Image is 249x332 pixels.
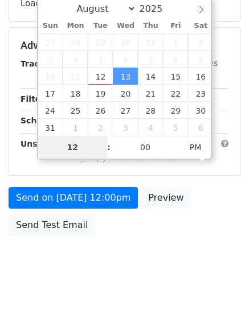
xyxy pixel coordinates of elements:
[38,119,63,136] span: August 31, 2025
[188,51,213,68] span: August 9, 2025
[188,119,213,136] span: September 6, 2025
[188,68,213,85] span: August 16, 2025
[88,119,113,136] span: September 2, 2025
[63,119,88,136] span: September 1, 2025
[38,85,63,102] span: August 17, 2025
[111,136,180,159] input: Minute
[113,102,138,119] span: August 27, 2025
[63,102,88,119] span: August 25, 2025
[38,102,63,119] span: August 24, 2025
[107,136,111,159] span: :
[113,68,138,85] span: August 13, 2025
[138,119,163,136] span: September 4, 2025
[63,51,88,68] span: August 4, 2025
[21,59,59,68] strong: Tracking
[38,22,63,30] span: Sun
[77,152,179,163] a: Copy unsubscribe link
[163,119,188,136] span: September 5, 2025
[163,102,188,119] span: August 29, 2025
[21,94,50,103] strong: Filters
[113,34,138,51] span: July 30, 2025
[88,102,113,119] span: August 26, 2025
[88,51,113,68] span: August 5, 2025
[21,139,76,148] strong: Unsubscribe
[63,85,88,102] span: August 18, 2025
[188,34,213,51] span: August 2, 2025
[9,214,95,236] a: Send Test Email
[38,136,108,159] input: Hour
[141,187,191,209] a: Preview
[38,51,63,68] span: August 3, 2025
[163,85,188,102] span: August 22, 2025
[138,102,163,119] span: August 28, 2025
[113,51,138,68] span: August 6, 2025
[163,68,188,85] span: August 15, 2025
[138,68,163,85] span: August 14, 2025
[21,116,62,125] strong: Schedule
[138,22,163,30] span: Thu
[38,34,63,51] span: July 27, 2025
[138,34,163,51] span: July 31, 2025
[188,85,213,102] span: August 23, 2025
[88,85,113,102] span: August 19, 2025
[88,68,113,85] span: August 12, 2025
[163,34,188,51] span: August 1, 2025
[21,39,228,52] h5: Advanced
[88,34,113,51] span: July 29, 2025
[188,102,213,119] span: August 30, 2025
[113,22,138,30] span: Wed
[163,51,188,68] span: August 8, 2025
[138,51,163,68] span: August 7, 2025
[192,277,249,332] iframe: Chat Widget
[136,3,177,14] input: Year
[138,85,163,102] span: August 21, 2025
[113,85,138,102] span: August 20, 2025
[188,22,213,30] span: Sat
[63,22,88,30] span: Mon
[63,34,88,51] span: July 28, 2025
[180,136,211,159] span: Click to toggle
[163,22,188,30] span: Fri
[63,68,88,85] span: August 11, 2025
[9,187,138,209] a: Send on [DATE] 12:00pm
[113,119,138,136] span: September 3, 2025
[38,68,63,85] span: August 10, 2025
[88,22,113,30] span: Tue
